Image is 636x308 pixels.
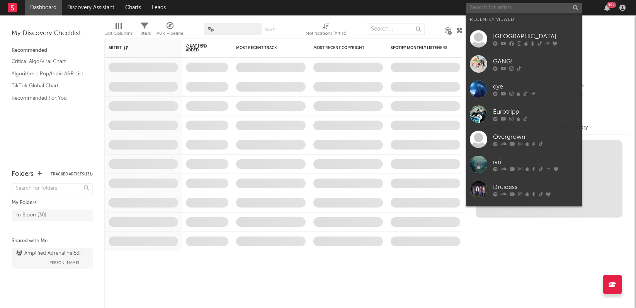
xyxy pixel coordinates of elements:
[493,57,578,66] div: GANG!
[466,51,582,77] a: GANG!
[493,32,578,41] div: [GEOGRAPHIC_DATA]
[109,46,167,50] div: Artist
[577,91,628,101] div: --
[607,2,616,8] div: 99 +
[48,258,79,267] span: [PERSON_NAME]
[156,19,184,42] div: A&R Pipeline
[12,198,93,208] div: My Folders
[16,211,46,220] div: In Bloom ( 30 )
[466,3,582,13] input: Search for artists
[313,46,371,50] div: Most Recent Copyright
[466,26,582,51] a: [GEOGRAPHIC_DATA]
[470,15,578,24] div: Recently Viewed
[12,46,93,55] div: Recommended
[493,182,578,192] div: Druidess
[466,102,582,127] a: Eurotripp
[466,77,582,102] a: dye
[12,237,93,246] div: Shared with Me
[466,127,582,152] a: Overgrown
[604,5,610,11] button: 99+
[367,23,425,35] input: Search...
[306,19,346,42] div: Notifications (Artist)
[493,132,578,141] div: Overgrown
[138,29,151,38] div: Filters
[466,177,582,202] a: Druidess
[236,46,294,50] div: Most Recent Track
[12,70,85,78] a: Algorithmic Pop/Indie A&R List
[12,29,93,38] div: My Discovery Checklist
[12,209,93,221] a: In Bloom(30)
[466,152,582,177] a: ivri
[265,28,275,32] button: Save
[12,82,85,90] a: TikTok Global Chart
[51,172,93,176] button: Tracked Artists(131)
[12,183,93,194] input: Search for folders...
[493,82,578,91] div: dye
[12,248,93,269] a: Amplified Adrenaline(53)[PERSON_NAME]
[104,19,133,42] div: Edit Columns
[186,43,217,53] span: 7-Day Fans Added
[577,81,628,91] div: --
[12,94,85,102] a: Recommended For You
[12,170,34,179] div: Folders
[138,19,151,42] div: Filters
[156,29,184,38] div: A&R Pipeline
[466,202,582,227] a: jacal
[306,29,346,38] div: Notifications (Artist)
[12,57,85,66] a: Critical Algo/Viral Chart
[391,46,449,50] div: Spotify Monthly Listeners
[493,157,578,167] div: ivri
[493,107,578,116] div: Eurotripp
[104,29,133,38] div: Edit Columns
[16,249,81,258] div: Amplified Adrenaline ( 53 )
